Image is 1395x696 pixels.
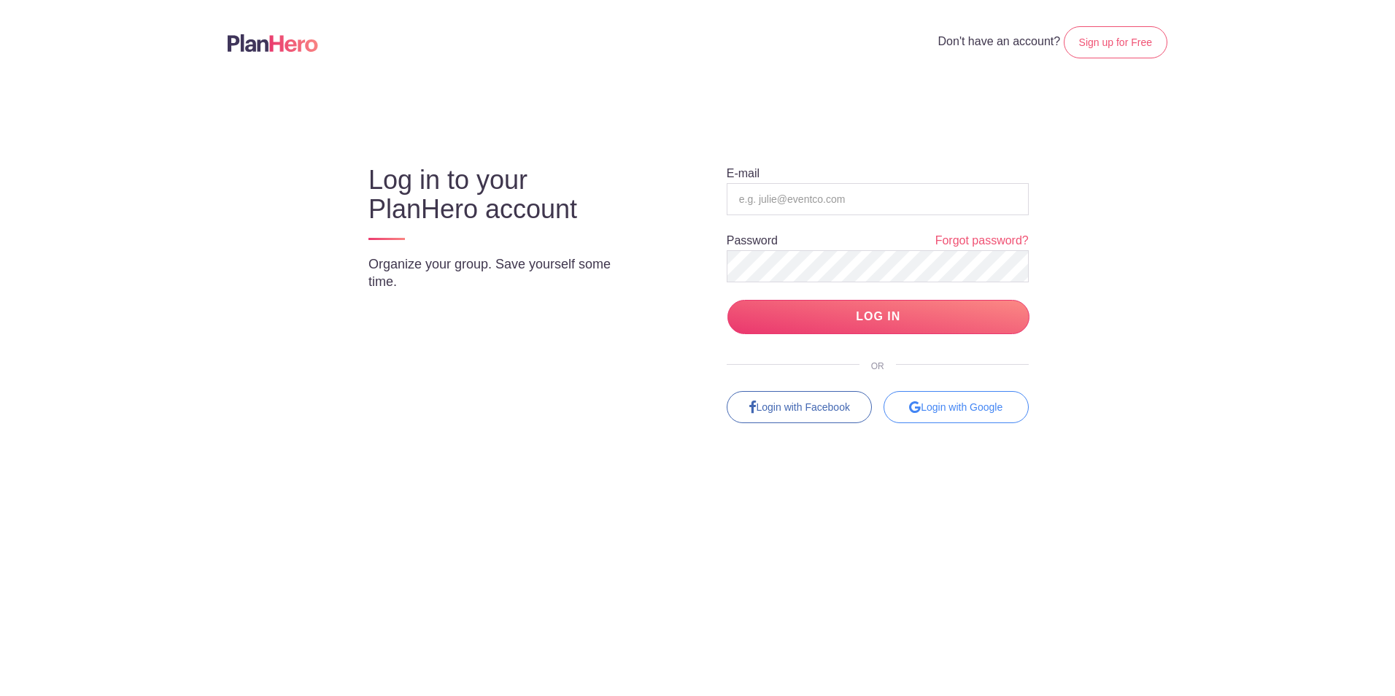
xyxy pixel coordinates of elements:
label: Password [727,235,778,247]
a: Forgot password? [935,233,1029,250]
div: Login with Google [884,391,1029,423]
span: Don't have an account? [938,35,1061,47]
img: Logo main planhero [228,34,318,52]
h3: Log in to your PlanHero account [368,166,643,224]
input: LOG IN [727,300,1029,334]
span: OR [859,361,896,371]
label: E-mail [727,168,760,179]
input: e.g. julie@eventco.com [727,183,1029,215]
a: Sign up for Free [1064,26,1167,58]
a: Login with Facebook [727,391,872,423]
p: Organize your group. Save yourself some time. [368,255,643,290]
